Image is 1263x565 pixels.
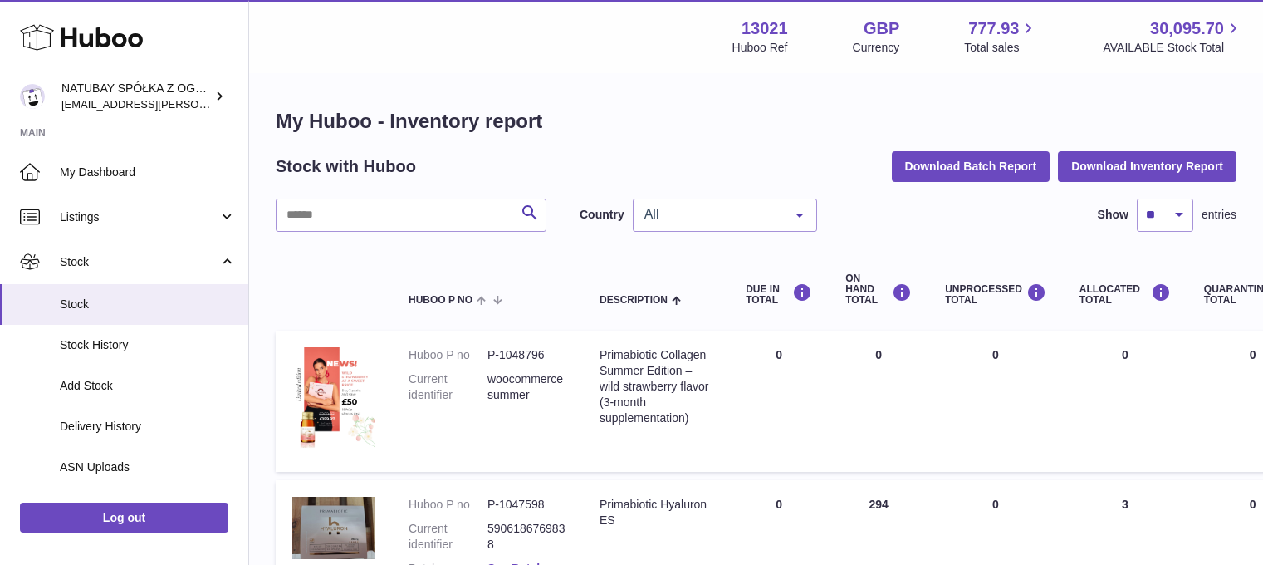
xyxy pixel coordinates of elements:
[853,40,900,56] div: Currency
[600,295,668,306] span: Description
[1079,283,1171,306] div: ALLOCATED Total
[292,347,375,451] img: product image
[487,371,566,403] dd: woocommercesummer
[746,283,812,306] div: DUE IN TOTAL
[964,17,1038,56] a: 777.93 Total sales
[276,108,1236,135] h1: My Huboo - Inventory report
[61,81,211,112] div: NATUBAY SPÓŁKA Z OGRANICZONĄ ODPOWIEDZIALNOŚCIĄ
[729,331,829,472] td: 0
[1150,17,1224,40] span: 30,095.70
[600,497,712,528] div: Primabiotic Hyaluron ES
[1250,348,1256,361] span: 0
[60,209,218,225] span: Listings
[732,40,788,56] div: Huboo Ref
[829,331,928,472] td: 0
[20,503,228,533] a: Log out
[487,347,566,363] dd: P-1048796
[487,521,566,553] dd: 5906186769838
[409,371,487,403] dt: Current identifier
[292,497,375,559] img: product image
[409,521,487,553] dt: Current identifier
[964,40,1038,56] span: Total sales
[60,459,236,475] span: ASN Uploads
[742,17,788,40] strong: 13021
[1202,207,1236,223] span: entries
[60,254,218,270] span: Stock
[1103,17,1243,56] a: 30,095.70 AVAILABLE Stock Total
[928,331,1063,472] td: 0
[409,497,487,513] dt: Huboo P no
[1098,207,1128,223] label: Show
[864,17,899,40] strong: GBP
[892,151,1050,181] button: Download Batch Report
[60,419,236,435] span: Delivery History
[60,337,236,353] span: Stock History
[60,165,236,180] span: My Dashboard
[61,97,333,111] span: [EMAIL_ADDRESS][PERSON_NAME][DOMAIN_NAME]
[945,283,1046,306] div: UNPROCESSED Total
[1058,151,1236,181] button: Download Inventory Report
[1103,40,1243,56] span: AVAILABLE Stock Total
[845,273,912,307] div: ON HAND Total
[60,297,236,312] span: Stock
[600,347,712,425] div: Primabiotic Collagen Summer Edition – wild strawberry flavor (3-month supplementation)
[640,206,783,223] span: All
[409,295,472,306] span: Huboo P no
[276,155,416,178] h2: Stock with Huboo
[1063,331,1187,472] td: 0
[1250,498,1256,511] span: 0
[20,84,45,109] img: kacper.antkowski@natubay.pl
[580,207,624,223] label: Country
[968,17,1019,40] span: 777.93
[60,378,236,394] span: Add Stock
[487,497,566,513] dd: P-1047598
[409,347,487,363] dt: Huboo P no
